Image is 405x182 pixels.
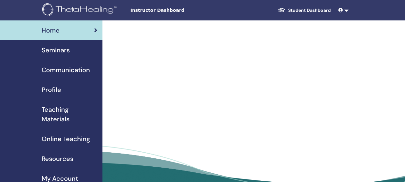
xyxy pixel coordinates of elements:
[130,7,226,14] span: Instructor Dashboard
[42,134,90,144] span: Online Teaching
[42,85,61,95] span: Profile
[42,65,90,75] span: Communication
[42,26,60,35] span: Home
[278,7,286,13] img: graduation-cap-white.svg
[42,45,70,55] span: Seminars
[273,4,336,16] a: Student Dashboard
[42,105,97,124] span: Teaching Materials
[42,154,73,163] span: Resources
[42,3,119,18] img: logo.png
